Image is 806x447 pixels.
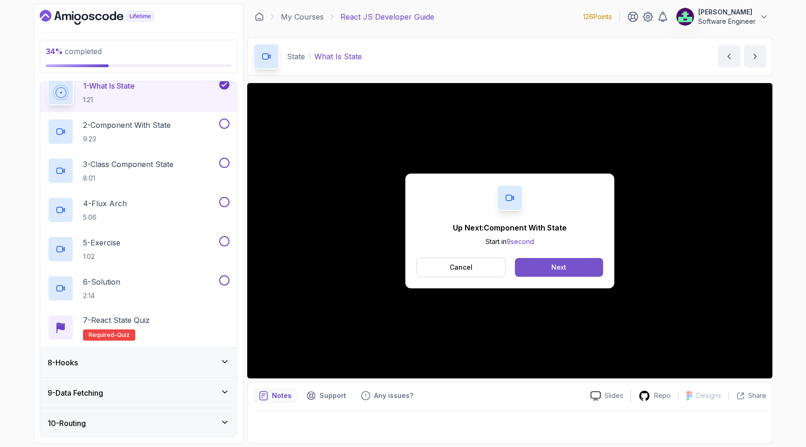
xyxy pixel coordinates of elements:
p: 1 - What Is State [83,80,135,91]
button: 8-Hooks [40,348,237,377]
button: user profile image[PERSON_NAME]Software Engineer [676,7,769,26]
p: What Is State [314,51,362,62]
button: 6-Solution2:14 [48,275,229,301]
button: 1-What Is State1:21 [48,79,229,105]
a: My Courses [281,11,324,22]
h3: 9 - Data Fetching [48,387,103,398]
button: notes button [253,388,297,403]
iframe: 1 - What is State [247,83,772,378]
p: 4 - Flux Arch [83,198,127,209]
span: completed [46,47,102,56]
span: 34 % [46,47,63,56]
p: 9:23 [83,134,171,144]
p: Repo [654,391,671,400]
p: 6 - Solution [83,276,120,287]
button: previous content [718,45,740,68]
a: Dashboard [40,10,175,25]
button: 9-Data Fetching [40,378,237,408]
p: 5:06 [83,213,127,222]
p: 2 - Component With State [83,119,171,131]
button: Support button [301,388,352,403]
button: Cancel [417,258,506,277]
p: Any issues? [374,391,413,400]
p: React JS Developer Guide [340,11,434,22]
span: quiz [117,331,130,339]
p: State [287,51,305,62]
p: 8:01 [83,174,174,183]
p: 1:21 [83,95,135,105]
p: Designs [696,391,721,400]
img: user profile image [676,8,694,26]
span: Required- [89,331,117,339]
button: next content [744,45,766,68]
p: Start in [453,237,567,246]
button: 10-Routing [40,408,237,438]
a: Slides [583,391,631,401]
p: 5 - Exercise [83,237,120,248]
span: 9 second [507,237,534,245]
button: 5-Exercise1:02 [48,236,229,262]
button: 2-Component With State9:23 [48,119,229,145]
p: Share [748,391,766,400]
p: Support [320,391,346,400]
p: Notes [272,391,292,400]
button: 3-Class Component State8:01 [48,158,229,184]
a: Repo [631,390,678,402]
button: Next [515,258,603,277]
h3: 8 - Hooks [48,357,78,368]
div: Next [551,263,566,272]
a: Dashboard [255,12,264,21]
button: Feedback button [355,388,419,403]
p: Software Engineer [698,17,756,26]
button: 7-React State QuizRequired-quiz [48,314,229,341]
p: [PERSON_NAME] [698,7,756,17]
p: Slides [604,391,623,400]
button: 4-Flux Arch5:06 [48,197,229,223]
h3: 10 - Routing [48,418,86,429]
p: 1:02 [83,252,120,261]
p: 126 Points [583,12,612,21]
p: Cancel [450,263,472,272]
p: Up Next: Component With State [453,222,567,233]
p: 2:14 [83,291,120,300]
p: 3 - Class Component State [83,159,174,170]
button: Share [729,391,766,400]
p: 7 - React State Quiz [83,314,150,326]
